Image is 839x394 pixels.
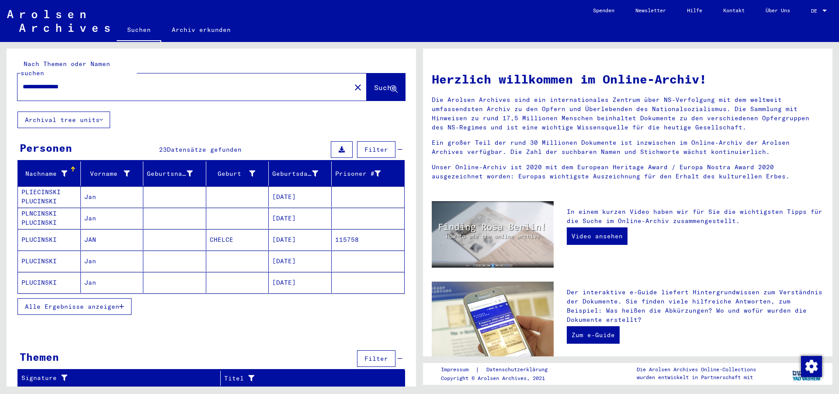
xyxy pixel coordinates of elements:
button: Filter [357,141,395,158]
p: Die Arolsen Archives Online-Collections [637,366,756,373]
img: Arolsen_neg.svg [7,10,110,32]
mat-cell: Jan [81,186,144,207]
mat-header-cell: Vorname [81,161,144,186]
mat-cell: [DATE] [269,208,332,229]
mat-cell: Jan [81,272,144,293]
mat-cell: PLUCINSKI [18,229,81,250]
div: Prisoner # [335,169,381,178]
mat-cell: [DATE] [269,251,332,272]
div: Geburt‏ [210,167,269,181]
div: Signature [21,373,209,383]
mat-cell: CHELCE [206,229,269,250]
div: Vorname [84,167,143,181]
mat-cell: PLIECINSKI PLUCINSKI [18,186,81,207]
a: Zum e-Guide [567,326,620,344]
mat-header-cell: Prisoner # [332,161,405,186]
button: Archival tree units [17,112,110,128]
div: Geburtsname [147,167,206,181]
button: Alle Ergebnisse anzeigen [17,298,132,315]
mat-cell: [DATE] [269,186,332,207]
a: Impressum [441,365,475,374]
mat-cell: [DATE] [269,229,332,250]
mat-cell: Jan [81,251,144,272]
mat-cell: Jan [81,208,144,229]
p: In einem kurzen Video haben wir für Sie die wichtigsten Tipps für die Suche im Online-Archiv zusa... [567,207,824,226]
button: Filter [357,350,395,367]
mat-cell: [DATE] [269,272,332,293]
div: Geburtsdatum [272,167,331,181]
span: Suche [374,83,396,92]
img: Zustimmung ändern [801,356,822,377]
button: Suche [367,73,405,101]
a: Suchen [117,19,161,42]
button: Clear [349,78,367,96]
span: Filter [364,355,388,363]
mat-header-cell: Geburtsname [143,161,206,186]
div: Nachname [21,167,80,181]
div: Geburtsdatum [272,169,318,178]
a: Datenschutzerklärung [479,365,558,374]
h1: Herzlich willkommen im Online-Archiv! [432,70,824,88]
mat-cell: PLUCINSKI [18,251,81,272]
mat-icon: close [353,82,363,93]
span: Filter [364,146,388,153]
div: Signature [21,371,220,385]
div: Geburtsname [147,169,193,178]
span: Datensätze gefunden [167,146,242,153]
p: Der interaktive e-Guide liefert Hintergrundwissen zum Verständnis der Dokumente. Sie finden viele... [567,288,824,324]
div: | [441,365,558,374]
div: Titel [224,371,394,385]
p: Die Arolsen Archives sind ein internationales Zentrum über NS-Verfolgung mit dem weltweit umfasse... [432,95,824,132]
mat-cell: JAN [81,229,144,250]
div: Nachname [21,169,67,178]
p: Copyright © Arolsen Archives, 2021 [441,374,558,382]
span: 23 [159,146,167,153]
p: Ein großer Teil der rund 30 Millionen Dokumente ist inzwischen im Online-Archiv der Arolsen Archi... [432,138,824,157]
mat-cell: 115758 [332,229,405,250]
p: wurden entwickelt in Partnerschaft mit [637,373,756,381]
div: Prisoner # [335,167,394,181]
mat-header-cell: Nachname [18,161,81,186]
div: Personen [20,140,72,156]
a: Archiv erkunden [161,19,241,40]
span: Alle Ergebnisse anzeigen [25,303,119,310]
img: eguide.jpg [432,282,554,363]
div: Geburt‏ [210,169,256,178]
span: DE [811,8,821,14]
div: Themen [20,349,59,365]
div: Vorname [84,169,130,178]
img: yv_logo.png [790,363,823,384]
mat-cell: PLUCINSKI [18,272,81,293]
mat-label: Nach Themen oder Namen suchen [21,60,110,77]
p: Unser Online-Archiv ist 2020 mit dem European Heritage Award / Europa Nostra Award 2020 ausgezeic... [432,163,824,181]
a: Video ansehen [567,227,628,245]
mat-header-cell: Geburtsdatum [269,161,332,186]
div: Titel [224,374,383,383]
img: video.jpg [432,201,554,268]
mat-header-cell: Geburt‏ [206,161,269,186]
mat-cell: PLNCINSKI PLUCINSKI [18,208,81,229]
